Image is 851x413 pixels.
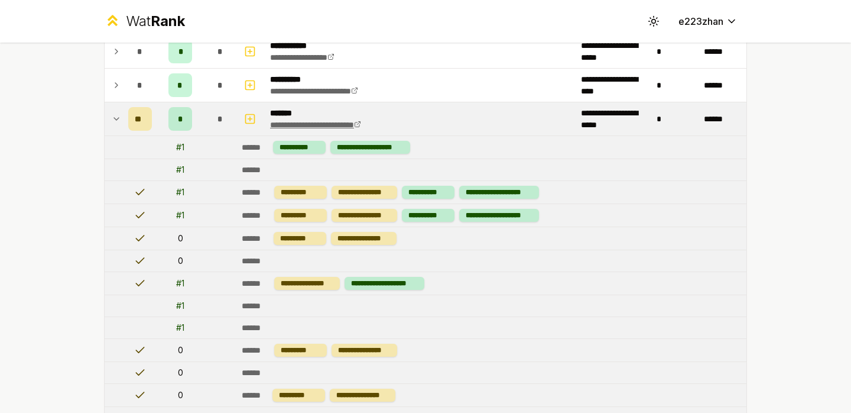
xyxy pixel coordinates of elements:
[126,12,185,31] div: Wat
[176,164,184,176] div: # 1
[176,209,184,221] div: # 1
[151,12,185,30] span: Rank
[104,12,185,31] a: WatRank
[176,322,184,334] div: # 1
[157,384,204,406] td: 0
[176,278,184,289] div: # 1
[678,14,723,28] span: e223zhan
[157,250,204,272] td: 0
[176,186,184,198] div: # 1
[176,300,184,312] div: # 1
[176,141,184,153] div: # 1
[157,227,204,250] td: 0
[669,11,747,32] button: e223zhan
[157,362,204,383] td: 0
[157,339,204,362] td: 0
